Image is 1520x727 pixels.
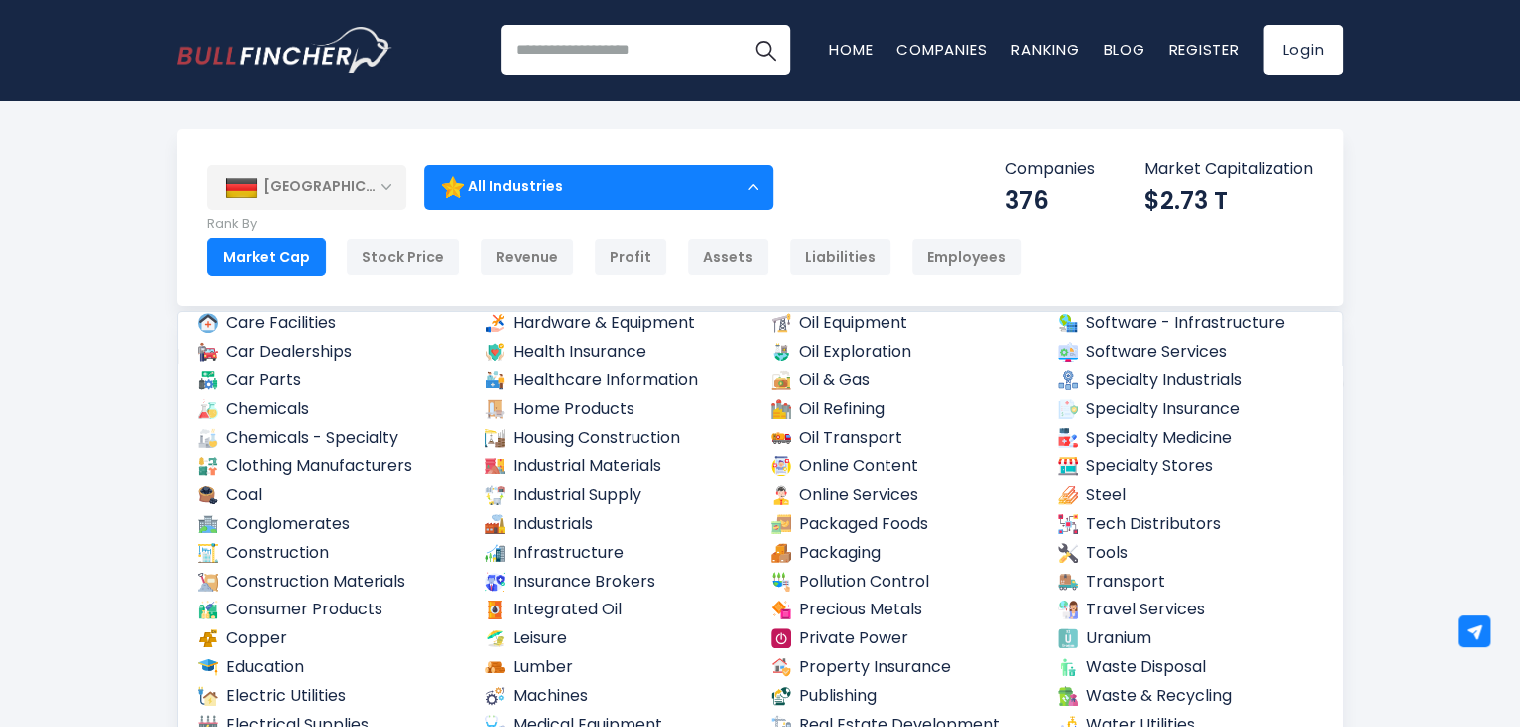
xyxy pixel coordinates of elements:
[769,512,1038,537] a: Packaged Foods
[769,684,1038,709] a: Publishing
[1056,368,1325,393] a: Specialty Industrials
[594,238,667,276] div: Profit
[196,368,465,393] a: Car Parts
[769,454,1038,479] a: Online Content
[1168,39,1239,60] a: Register
[769,426,1038,451] a: Oil Transport
[1144,185,1313,216] div: $2.73 T
[1056,340,1325,364] a: Software Services
[196,483,465,508] a: Coal
[769,311,1038,336] a: Oil Equipment
[769,626,1038,651] a: Private Power
[346,238,460,276] div: Stock Price
[1056,684,1325,709] a: Waste & Recycling
[740,25,790,75] button: Search
[829,39,873,60] a: Home
[483,340,752,364] a: Health Insurance
[483,454,752,479] a: Industrial Materials
[1056,426,1325,451] a: Specialty Medicine
[483,368,752,393] a: Healthcare Information
[769,483,1038,508] a: Online Services
[1263,25,1343,75] a: Login
[911,238,1022,276] div: Employees
[483,426,752,451] a: Housing Construction
[769,340,1038,364] a: Oil Exploration
[207,238,326,276] div: Market Cap
[1056,397,1325,422] a: Specialty Insurance
[1056,541,1325,566] a: Tools
[196,541,465,566] a: Construction
[483,311,752,336] a: Hardware & Equipment
[196,655,465,680] a: Education
[207,216,1022,233] p: Rank By
[1005,185,1095,216] div: 376
[1056,454,1325,479] a: Specialty Stores
[1144,159,1313,180] p: Market Capitalization
[196,512,465,537] a: Conglomerates
[1005,159,1095,180] p: Companies
[769,541,1038,566] a: Packaging
[1056,311,1325,336] a: Software - Infrastructure
[424,164,773,210] div: All Industries
[196,626,465,651] a: Copper
[483,684,752,709] a: Machines
[196,454,465,479] a: Clothing Manufacturers
[1056,655,1325,680] a: Waste Disposal
[687,238,769,276] div: Assets
[483,598,752,622] a: Integrated Oil
[483,655,752,680] a: Lumber
[483,570,752,595] a: Insurance Brokers
[896,39,987,60] a: Companies
[196,311,465,336] a: Care Facilities
[207,165,406,209] div: [GEOGRAPHIC_DATA]
[483,397,752,422] a: Home Products
[483,483,752,508] a: Industrial Supply
[1103,39,1144,60] a: Blog
[1056,570,1325,595] a: Transport
[769,570,1038,595] a: Pollution Control
[483,626,752,651] a: Leisure
[1056,626,1325,651] a: Uranium
[196,684,465,709] a: Electric Utilities
[483,512,752,537] a: Industrials
[789,238,891,276] div: Liabilities
[1056,598,1325,622] a: Travel Services
[769,655,1038,680] a: Property Insurance
[769,368,1038,393] a: Oil & Gas
[177,27,392,73] img: Bullfincher logo
[1056,512,1325,537] a: Tech Distributors
[480,238,574,276] div: Revenue
[769,598,1038,622] a: Precious Metals
[177,27,391,73] a: Go to homepage
[1011,39,1079,60] a: Ranking
[196,598,465,622] a: Consumer Products
[1056,483,1325,508] a: Steel
[196,426,465,451] a: Chemicals - Specialty
[769,397,1038,422] a: Oil Refining
[196,340,465,364] a: Car Dealerships
[196,397,465,422] a: Chemicals
[483,541,752,566] a: Infrastructure
[196,570,465,595] a: Construction Materials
